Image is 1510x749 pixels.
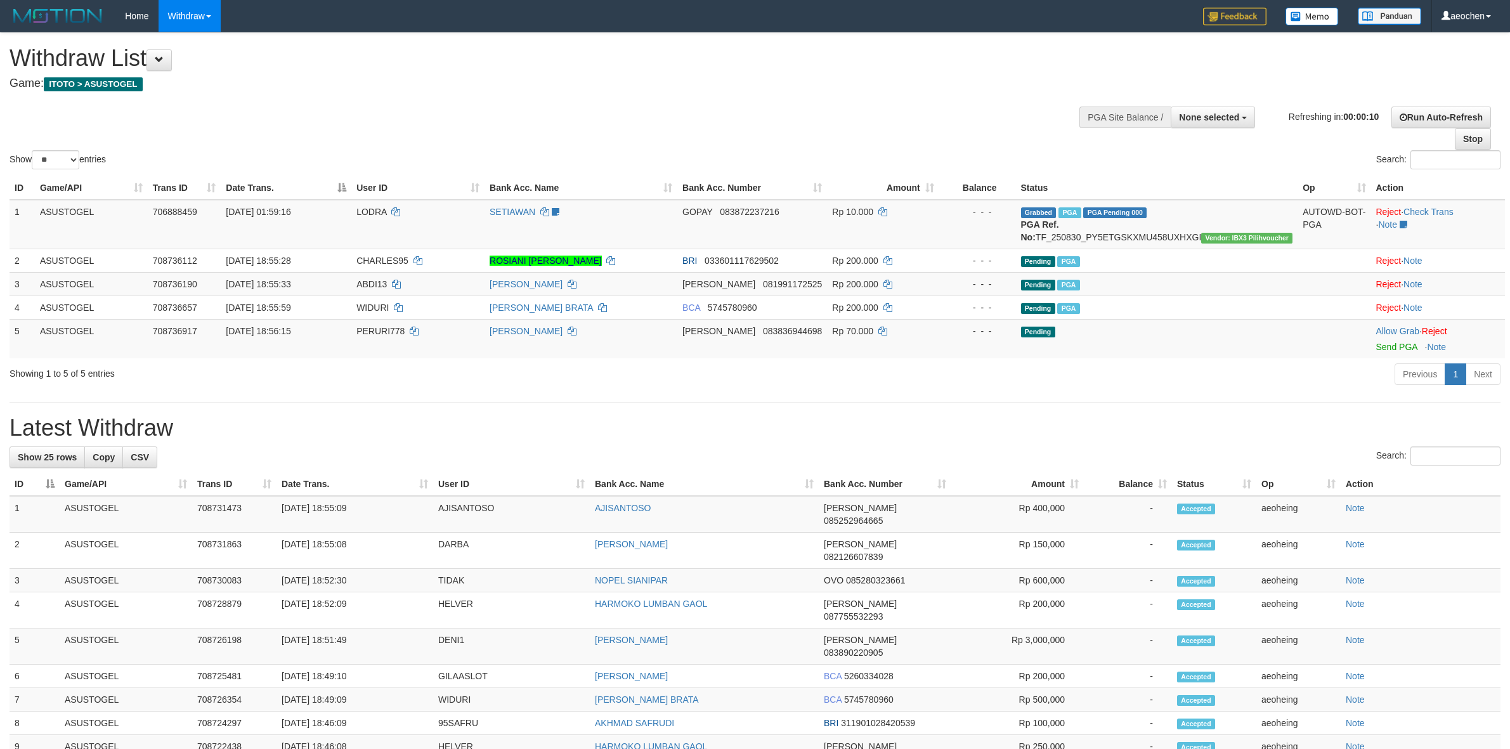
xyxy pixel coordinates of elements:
[60,665,192,688] td: ASUSTOGEL
[1179,112,1239,122] span: None selected
[10,150,106,169] label: Show entries
[277,592,433,629] td: [DATE] 18:52:09
[944,325,1011,337] div: - - -
[1376,256,1402,266] a: Reject
[944,278,1011,290] div: - - -
[122,446,157,468] a: CSV
[682,303,700,313] span: BCA
[832,279,878,289] span: Rp 200.000
[10,77,994,90] h4: Game:
[1376,446,1500,466] label: Search:
[84,446,123,468] a: Copy
[824,552,883,562] span: Copy 082126607839 to clipboard
[1256,629,1341,665] td: aeoheing
[682,207,712,217] span: GOPAY
[1376,303,1402,313] a: Reject
[1021,280,1055,290] span: Pending
[18,452,77,462] span: Show 25 rows
[1256,472,1341,496] th: Op: activate to sort column ascending
[951,533,1084,569] td: Rp 150,000
[351,176,485,200] th: User ID: activate to sort column ascending
[1177,504,1215,514] span: Accepted
[1084,592,1172,629] td: -
[277,533,433,569] td: [DATE] 18:55:08
[1403,303,1422,313] a: Note
[944,205,1011,218] div: - - -
[1084,665,1172,688] td: -
[60,629,192,665] td: ASUSTOGEL
[1016,200,1298,249] td: TF_250830_PY5ETGSKXMU458UXHXGI
[1298,200,1370,249] td: AUTOWD-BOT-PGA
[1256,592,1341,629] td: aeoheing
[131,452,149,462] span: CSV
[1376,326,1419,336] a: Allow Grab
[1455,128,1491,150] a: Stop
[35,249,148,272] td: ASUSTOGEL
[35,200,148,249] td: ASUSTOGEL
[682,256,697,266] span: BRI
[60,688,192,712] td: ASUSTOGEL
[192,665,277,688] td: 708725481
[1346,694,1365,705] a: Note
[951,472,1084,496] th: Amount: activate to sort column ascending
[10,415,1500,441] h1: Latest Withdraw
[1410,150,1500,169] input: Search:
[277,688,433,712] td: [DATE] 18:49:09
[1256,688,1341,712] td: aeoheing
[277,629,433,665] td: [DATE] 18:51:49
[1341,472,1500,496] th: Action
[1084,569,1172,592] td: -
[1084,496,1172,533] td: -
[944,301,1011,314] div: - - -
[277,665,433,688] td: [DATE] 18:49:10
[356,303,389,313] span: WIDURI
[1346,539,1365,549] a: Note
[824,503,897,513] span: [PERSON_NAME]
[951,629,1084,665] td: Rp 3,000,000
[1057,303,1079,314] span: Marked by aeoheing
[824,599,897,609] span: [PERSON_NAME]
[595,718,674,728] a: AKHMAD SAFRUDI
[192,533,277,569] td: 708731863
[10,296,35,319] td: 4
[841,718,915,728] span: Copy 311901028420539 to clipboard
[226,326,290,336] span: [DATE] 18:56:15
[824,694,842,705] span: BCA
[433,665,590,688] td: GILAASLOT
[595,539,668,549] a: [PERSON_NAME]
[10,319,35,358] td: 5
[1021,219,1059,242] b: PGA Ref. No:
[226,207,290,217] span: [DATE] 01:59:16
[951,665,1084,688] td: Rp 200,000
[44,77,143,91] span: ITOTO > ASUSTOGEL
[60,472,192,496] th: Game/API: activate to sort column ascending
[1285,8,1339,25] img: Button%20Memo.svg
[939,176,1016,200] th: Balance
[1177,540,1215,550] span: Accepted
[832,326,873,336] span: Rp 70.000
[844,694,894,705] span: Copy 5745780960 to clipboard
[192,592,277,629] td: 708728879
[824,575,843,585] span: OVO
[1376,150,1500,169] label: Search:
[682,326,755,336] span: [PERSON_NAME]
[10,446,85,468] a: Show 25 rows
[153,279,197,289] span: 708736190
[951,496,1084,533] td: Rp 400,000
[433,592,590,629] td: HELVER
[1403,207,1454,217] a: Check Trans
[827,176,939,200] th: Amount: activate to sort column ascending
[60,569,192,592] td: ASUSTOGEL
[1203,8,1266,25] img: Feedback.jpg
[595,599,707,609] a: HARMOKO LUMBAN GAOL
[1177,672,1215,682] span: Accepted
[433,569,590,592] td: TIDAK
[1021,207,1057,218] span: Grabbed
[277,569,433,592] td: [DATE] 18:52:30
[1410,446,1500,466] input: Search:
[1422,326,1447,336] a: Reject
[10,46,994,71] h1: Withdraw List
[720,207,779,217] span: Copy 083872237216 to clipboard
[10,200,35,249] td: 1
[148,176,221,200] th: Trans ID: activate to sort column ascending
